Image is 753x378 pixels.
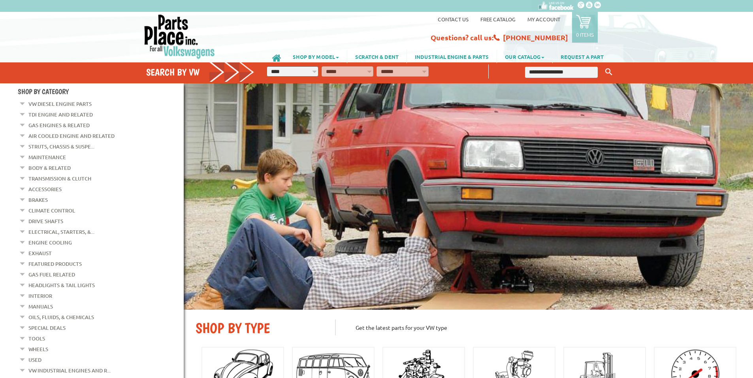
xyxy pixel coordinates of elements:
a: Oils, Fluids, & Chemicals [28,312,94,322]
a: Transmission & Clutch [28,173,91,184]
a: Body & Related [28,163,71,173]
a: My Account [527,16,560,23]
a: Electrical, Starters, &... [28,227,94,237]
a: Wheels [28,344,48,354]
a: Interior [28,291,52,301]
a: Climate Control [28,205,75,216]
p: Get the latest parts for your VW type [335,320,741,335]
img: First slide [900x500] [184,83,753,310]
img: Parts Place Inc! [143,14,216,59]
a: Air Cooled Engine and Related [28,131,115,141]
a: Free Catalog [480,16,516,23]
a: Struts, Chassis & Suspe... [28,141,94,152]
a: VW Industrial Engines and R... [28,365,111,376]
a: Brakes [28,195,48,205]
a: Used [28,355,41,365]
a: Headlights & Tail Lights [28,280,95,290]
button: Keyword Search [603,66,615,79]
a: TDI Engine and Related [28,109,93,120]
a: Contact us [438,16,469,23]
a: Featured Products [28,259,82,269]
a: Engine Cooling [28,237,72,248]
h4: Search by VW [146,66,254,78]
a: REQUEST A PART [553,50,612,63]
a: Accessories [28,184,62,194]
a: VW Diesel Engine Parts [28,99,92,109]
a: INDUSTRIAL ENGINE & PARTS [407,50,497,63]
a: Exhaust [28,248,52,258]
a: Maintenance [28,152,66,162]
a: Special Deals [28,323,66,333]
a: Manuals [28,301,53,312]
a: Gas Engines & Related [28,120,90,130]
a: SHOP BY MODEL [285,50,347,63]
a: Drive Shafts [28,216,63,226]
a: OUR CATALOG [497,50,552,63]
a: SCRATCH & DENT [347,50,407,63]
a: 0 items [572,12,598,43]
a: Gas Fuel Related [28,269,75,280]
p: 0 items [576,31,594,38]
h2: SHOP BY TYPE [196,320,323,337]
a: Tools [28,333,45,344]
h4: Shop By Category [18,87,184,96]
